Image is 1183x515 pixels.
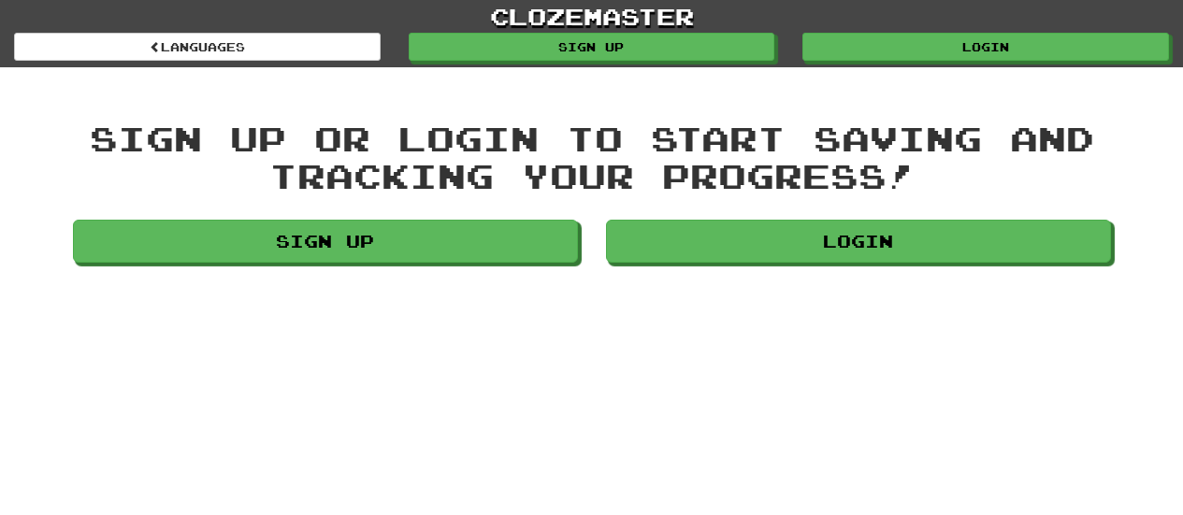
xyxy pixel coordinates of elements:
[73,120,1111,193] div: Sign up or login to start saving and tracking your progress!
[802,33,1169,61] a: Login
[606,220,1111,263] a: Login
[409,33,775,61] a: Sign up
[14,33,381,61] a: Languages
[73,220,578,263] a: Sign up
